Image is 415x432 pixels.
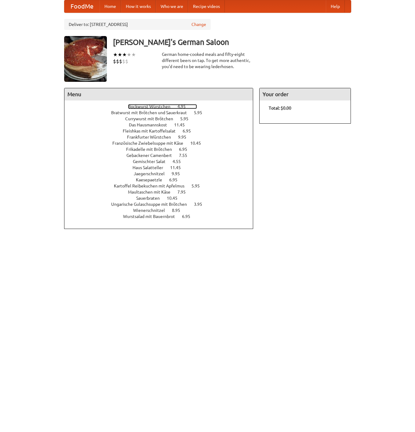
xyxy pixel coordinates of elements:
a: Who we are [156,0,188,13]
a: FoodMe [64,0,100,13]
span: Bratwurst mit Brötchen und Sauerkraut [111,110,193,115]
a: Französische Zwiebelsuppe mit Käse 10.45 [112,141,212,146]
span: 5.95 [180,116,195,121]
span: Kartoffel Reibekuchen mit Apfelmus [114,183,191,188]
li: $ [116,58,119,65]
span: Maultaschen mit Käse [128,190,177,194]
span: 8.95 [172,208,186,213]
span: Gebackener Camenbert [126,153,178,158]
a: Bockwurst Würstchen 4.95 [128,104,197,109]
li: $ [122,58,125,65]
a: Change [191,21,206,27]
a: Gebackener Camenbert 7.55 [126,153,198,158]
a: Haus Salatteller 11.45 [133,165,192,170]
span: 6.95 [183,129,197,133]
span: 11.45 [170,165,187,170]
li: $ [119,58,122,65]
li: ★ [122,51,127,58]
span: Fleishkas mit Kartoffelsalat [123,129,182,133]
span: Haus Salatteller [133,165,169,170]
a: Recipe videos [188,0,225,13]
a: Wurstsalad mit Bauernbrot 6.95 [123,214,202,219]
span: 7.55 [179,153,193,158]
span: Ungarische Gulaschsuppe mit Brötchen [111,202,193,207]
a: Ungarische Gulaschsuppe mit Brötchen 3.95 [111,202,213,207]
a: Kaesepaetzle 6.95 [136,177,189,182]
li: ★ [131,51,136,58]
span: Wurstsalad mit Bauernbrot [123,214,181,219]
span: 9.95 [178,135,192,140]
a: Sauerbraten 10.45 [136,196,189,201]
span: Currywurst mit Brötchen [125,116,179,121]
span: 10.45 [167,196,184,201]
span: 6.95 [169,177,184,182]
span: 3.95 [194,202,208,207]
span: 5.95 [194,110,208,115]
span: 6.95 [179,147,193,152]
span: 7.95 [177,190,192,194]
span: Frikadelle mit Brötchen [126,147,178,152]
li: ★ [118,51,122,58]
li: $ [113,58,116,65]
h4: Your order [260,88,351,100]
span: Wienerschnitzel [133,208,171,213]
span: Französische Zwiebelsuppe mit Käse [112,141,189,146]
span: Bockwurst Würstchen [128,104,177,109]
a: Frankfurter Würstchen 9.95 [127,135,198,140]
a: Fleishkas mit Kartoffelsalat 6.95 [123,129,202,133]
span: Kaesepaetzle [136,177,168,182]
a: Currywurst mit Brötchen 5.95 [125,116,200,121]
a: Das Hausmannskost 11.45 [129,122,196,127]
span: 10.45 [190,141,207,146]
span: 9.95 [172,171,186,176]
span: 5.95 [191,183,206,188]
h4: Menu [64,88,253,100]
li: ★ [113,51,118,58]
li: $ [125,58,128,65]
span: 4.55 [173,159,187,164]
a: Maultaschen mit Käse 7.95 [128,190,197,194]
span: Sauerbraten [136,196,166,201]
span: Jaegerschnitzel [134,171,171,176]
a: Kartoffel Reibekuchen mit Apfelmus 5.95 [114,183,211,188]
h3: [PERSON_NAME]'s German Saloon [113,36,351,48]
a: Bratwurst mit Brötchen und Sauerkraut 5.95 [111,110,213,115]
a: Frikadelle mit Brötchen 6.95 [126,147,198,152]
img: angular.jpg [64,36,107,82]
span: Gemischter Salat [133,159,172,164]
a: Wienerschnitzel 8.95 [133,208,191,213]
span: 4.95 [177,104,192,109]
a: Jaegerschnitzel 9.95 [134,171,191,176]
div: Deliver to: [STREET_ADDRESS] [64,19,211,30]
div: German home-cooked meals and fifty-eight different beers on tap. To get more authentic, you'd nee... [162,51,253,70]
span: 6.95 [182,214,196,219]
a: Help [326,0,345,13]
a: How it works [121,0,156,13]
span: 11.45 [174,122,191,127]
a: Gemischter Salat 4.55 [133,159,192,164]
li: ★ [127,51,131,58]
span: Frankfurter Würstchen [127,135,177,140]
b: Total: $0.00 [269,106,291,111]
span: Das Hausmannskost [129,122,173,127]
a: Home [100,0,121,13]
